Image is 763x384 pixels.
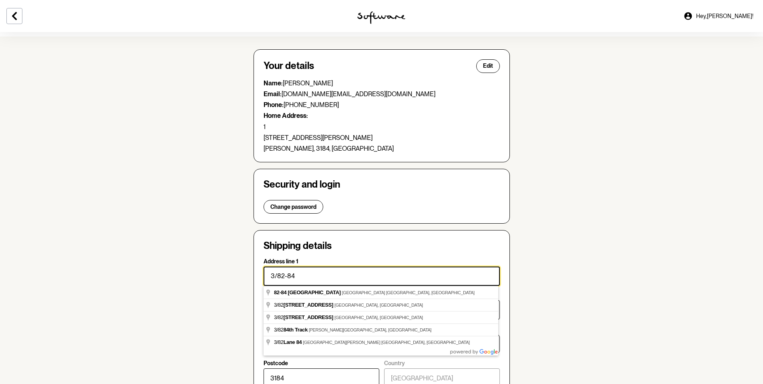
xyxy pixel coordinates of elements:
strong: Email: [264,90,282,98]
span: 82-84 [274,289,286,295]
span: Hey, [PERSON_NAME] ! [696,13,753,20]
p: Country [384,360,405,367]
strong: Name: [264,79,283,87]
h4: Security and login [264,179,500,190]
span: [PERSON_NAME][GEOGRAPHIC_DATA], [GEOGRAPHIC_DATA] [309,327,431,332]
span: [GEOGRAPHIC_DATA] [288,289,340,295]
p: [PHONE_NUMBER] [264,101,500,109]
span: 3/82 [274,314,334,320]
span: [GEOGRAPHIC_DATA], [GEOGRAPHIC_DATA] [334,315,423,320]
img: software logo [357,11,405,24]
p: [STREET_ADDRESS][PERSON_NAME] [264,134,500,141]
a: Hey,[PERSON_NAME]! [678,6,758,26]
input: Address line 1 [264,267,500,286]
span: 84th Track [284,327,308,333]
p: [PERSON_NAME] [264,79,500,87]
button: Edit [476,59,500,73]
p: Postcode [264,360,288,367]
h4: Shipping details [264,240,332,252]
span: [STREET_ADDRESS] [284,314,333,320]
span: [STREET_ADDRESS] [284,302,333,308]
p: Address line 1 [264,258,298,265]
p: [PERSON_NAME], 3184, [GEOGRAPHIC_DATA] [264,145,500,152]
span: [GEOGRAPHIC_DATA] [GEOGRAPHIC_DATA], [GEOGRAPHIC_DATA] [342,290,475,295]
span: 3/82 [274,327,309,333]
button: Change password [264,200,323,214]
strong: Phone: [264,101,284,109]
strong: Home Address: [264,112,308,119]
p: 1 [264,123,500,131]
p: [DOMAIN_NAME][EMAIL_ADDRESS][DOMAIN_NAME] [264,90,500,98]
span: [GEOGRAPHIC_DATA], [GEOGRAPHIC_DATA] [334,303,423,307]
span: 3/82 [274,339,303,345]
span: Lane 84 [284,339,302,345]
span: Edit [483,63,493,69]
span: Change password [270,204,316,210]
span: 3/82 [274,302,334,308]
h4: Your details [264,60,314,72]
span: [GEOGRAPHIC_DATA][PERSON_NAME] [GEOGRAPHIC_DATA], [GEOGRAPHIC_DATA] [303,340,469,345]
